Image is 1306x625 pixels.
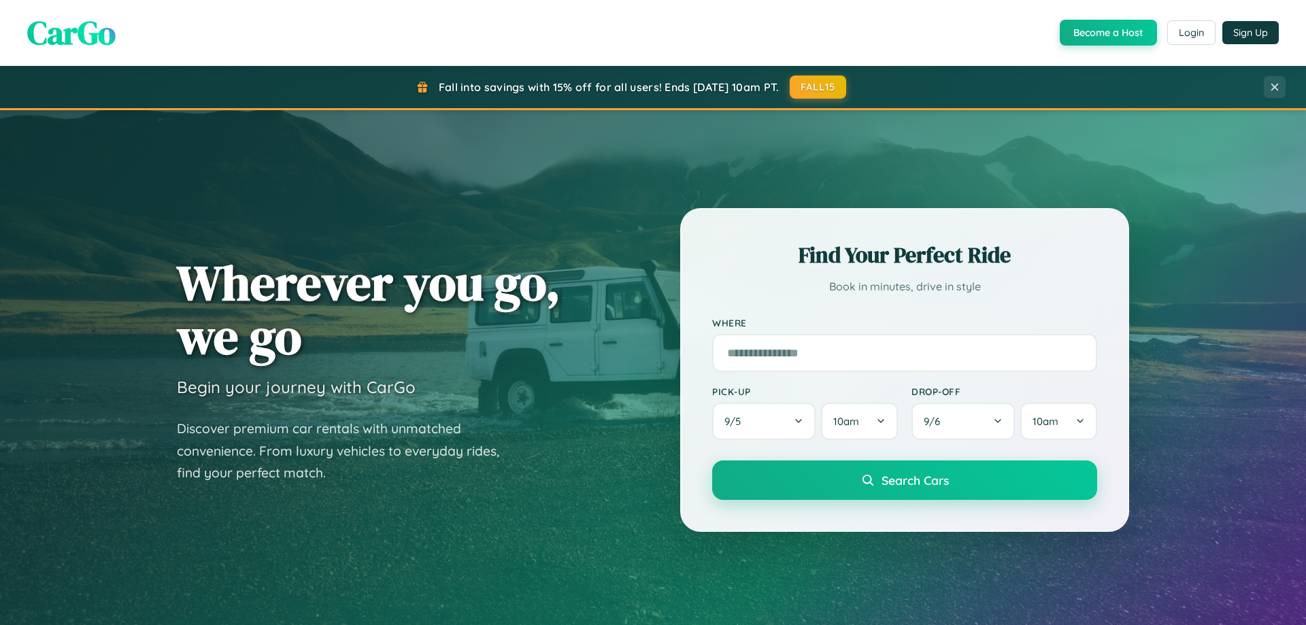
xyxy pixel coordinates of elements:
[712,403,816,440] button: 9/5
[924,415,947,428] span: 9 / 6
[177,377,416,397] h3: Begin your journey with CarGo
[911,403,1015,440] button: 9/6
[712,240,1097,270] h2: Find Your Perfect Ride
[833,415,859,428] span: 10am
[439,80,780,94] span: Fall into savings with 15% off for all users! Ends [DATE] 10am PT.
[1167,20,1216,45] button: Login
[911,386,1097,397] label: Drop-off
[177,418,517,484] p: Discover premium car rentals with unmatched convenience. From luxury vehicles to everyday rides, ...
[1060,20,1157,46] button: Become a Host
[1020,403,1097,440] button: 10am
[882,473,949,488] span: Search Cars
[1222,21,1279,44] button: Sign Up
[724,415,748,428] span: 9 / 5
[790,75,847,99] button: FALL15
[712,460,1097,500] button: Search Cars
[177,256,560,363] h1: Wherever you go, we go
[1033,415,1058,428] span: 10am
[821,403,898,440] button: 10am
[27,10,116,55] span: CarGo
[712,317,1097,328] label: Where
[712,277,1097,297] p: Book in minutes, drive in style
[712,386,898,397] label: Pick-up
